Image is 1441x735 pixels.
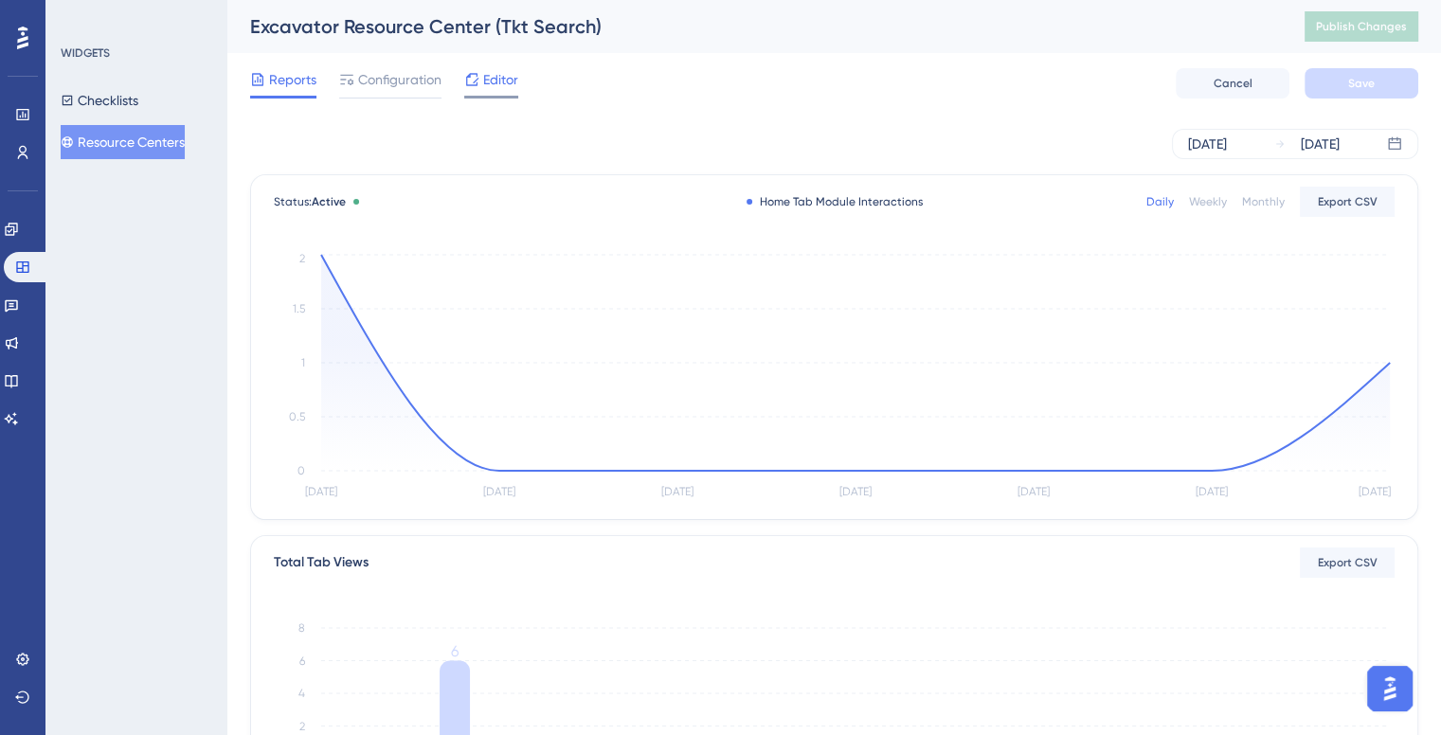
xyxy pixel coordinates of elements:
tspan: 6 [299,654,305,668]
span: Cancel [1214,76,1252,91]
iframe: UserGuiding AI Assistant Launcher [1361,660,1418,717]
button: Export CSV [1300,547,1395,578]
tspan: 0.5 [289,410,305,423]
span: Active [312,195,346,208]
button: Save [1305,68,1418,99]
span: Reports [269,68,316,91]
tspan: 2 [299,720,305,733]
tspan: 6 [451,642,459,660]
tspan: 2 [299,252,305,265]
span: Status: [274,194,346,209]
button: Resource Centers [61,125,185,159]
div: Daily [1146,194,1174,209]
div: Excavator Resource Center (Tkt Search) [250,13,1257,40]
button: Publish Changes [1305,11,1418,42]
tspan: [DATE] [1359,485,1391,498]
div: Monthly [1242,194,1285,209]
span: Publish Changes [1316,19,1407,34]
span: Configuration [358,68,441,91]
tspan: [DATE] [483,485,515,498]
tspan: 4 [298,687,305,700]
button: Cancel [1176,68,1289,99]
div: [DATE] [1301,133,1340,155]
tspan: 0 [297,464,305,477]
tspan: [DATE] [305,485,337,498]
span: Save [1348,76,1375,91]
tspan: [DATE] [661,485,693,498]
span: Editor [483,68,518,91]
span: Export CSV [1318,555,1378,570]
span: Export CSV [1318,194,1378,209]
tspan: [DATE] [1196,485,1228,498]
button: Checklists [61,83,138,117]
tspan: 1 [301,356,305,369]
tspan: [DATE] [1018,485,1050,498]
div: Total Tab Views [274,551,369,574]
tspan: 1.5 [293,302,305,315]
div: Home Tab Module Interactions [747,194,923,209]
button: Export CSV [1300,187,1395,217]
tspan: [DATE] [839,485,872,498]
div: Weekly [1189,194,1227,209]
div: WIDGETS [61,45,110,61]
div: [DATE] [1188,133,1227,155]
tspan: 8 [298,621,305,635]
